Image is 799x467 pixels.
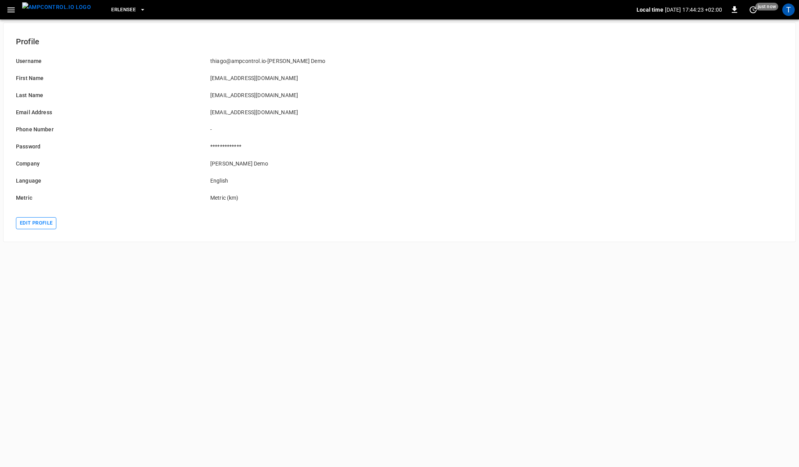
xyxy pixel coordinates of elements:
h6: Profile [16,35,783,48]
label: Metric [16,195,32,201]
div: profile-icon [782,3,795,16]
label: Last Name [16,92,43,98]
label: Language [16,178,41,184]
span: just now [755,3,778,10]
p: [EMAIL_ADDRESS][DOMAIN_NAME] [210,108,395,116]
label: Company [16,160,40,167]
button: Edit profile [16,217,56,229]
p: - [210,125,395,133]
label: Phone Number [16,126,54,132]
span: Erlensee [111,5,136,14]
img: ampcontrol.io logo [22,2,91,12]
button: Erlensee [108,2,149,17]
label: Email Address [16,109,52,115]
label: Password [16,143,40,150]
p: [PERSON_NAME] Demo [210,160,395,167]
p: [DATE] 17:44:23 +02:00 [665,6,722,14]
p: Metric (km) [210,194,395,202]
label: Username [16,58,42,64]
p: Local time [637,6,663,14]
p: English [210,177,395,185]
button: set refresh interval [747,3,759,16]
p: thiago@ampcontrol.io-[PERSON_NAME] Demo [210,57,395,65]
label: First Name [16,75,44,81]
p: [EMAIL_ADDRESS][DOMAIN_NAME] [210,91,395,99]
p: [EMAIL_ADDRESS][DOMAIN_NAME] [210,74,395,82]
